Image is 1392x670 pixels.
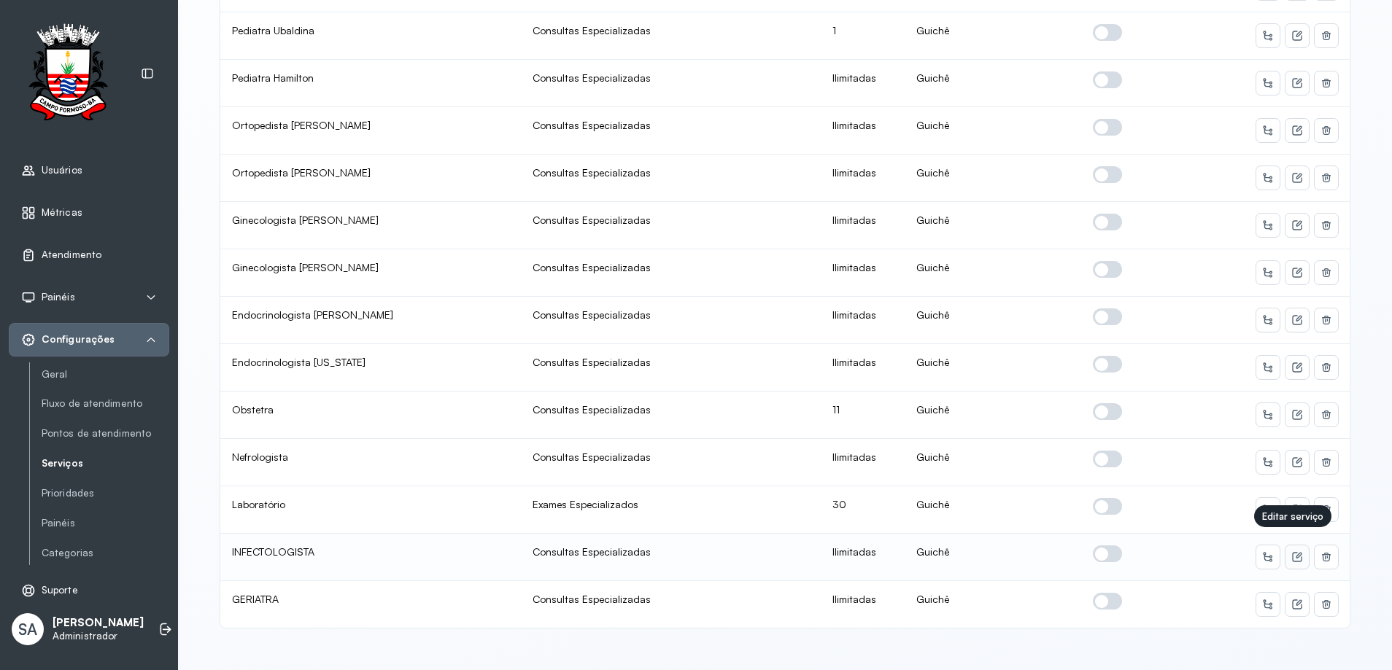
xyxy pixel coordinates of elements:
td: Ortopedista [PERSON_NAME] [220,155,521,202]
td: Nefrologista [220,439,521,486]
a: Geral [42,368,169,381]
a: Pontos de atendimento [42,424,169,443]
td: Guichê [905,392,1081,439]
td: Ginecologista [PERSON_NAME] [220,202,521,249]
a: Fluxo de atendimento [42,394,169,413]
td: Guichê [905,155,1081,202]
span: Painéis [42,291,75,303]
td: Guichê [905,534,1081,581]
a: Fluxo de atendimento [42,397,169,410]
td: Ilimitadas [821,249,905,297]
div: Consultas Especializadas [533,545,810,558]
td: Guichê [905,581,1081,628]
td: Ilimitadas [821,107,905,155]
td: GERIATRA [220,581,521,628]
td: Ilimitadas [821,344,905,392]
td: Ilimitadas [821,297,905,344]
a: Usuários [21,163,157,178]
div: Consultas Especializadas [533,308,810,322]
td: Guichê [905,249,1081,297]
td: Endocrinologista [US_STATE] [220,344,521,392]
a: Painéis [42,514,169,532]
td: Guichê [905,297,1081,344]
a: Atendimento [21,248,157,262]
td: Ilimitadas [821,534,905,581]
span: Métricas [42,206,82,219]
td: 30 [821,486,905,534]
td: Guichê [905,107,1081,155]
a: Prioridades [42,484,169,502]
div: Consultas Especializadas [533,403,810,416]
div: Consultas Especializadas [533,451,810,464]
td: Laboratório [220,486,521,534]
td: Ilimitadas [821,60,905,107]
td: Ilimitadas [821,439,905,486]
td: Pediatra Hamilton [220,60,521,107]
div: Consultas Especializadas [533,593,810,606]
div: Consultas Especializadas [533,119,810,132]
td: Ilimitadas [821,581,905,628]
div: Consultas Especializadas [533,261,810,274]
td: Guichê [905,439,1081,486]
a: Painéis [42,517,169,529]
div: Consultas Especializadas [533,71,810,85]
p: Administrador [53,630,144,642]
td: Ilimitadas [821,155,905,202]
div: Consultas Especializadas [533,214,810,227]
a: Categorias [42,547,169,559]
td: Pediatra Ubaldina [220,12,521,60]
td: Obstetra [220,392,521,439]
td: Ortopedista [PERSON_NAME] [220,107,521,155]
span: Atendimento [42,249,101,261]
span: Configurações [42,333,115,346]
div: Exames Especializados [533,498,810,511]
td: Ilimitadas [821,202,905,249]
p: [PERSON_NAME] [53,616,144,630]
a: Métricas [21,206,157,220]
span: Usuários [42,164,82,176]
div: Consultas Especializadas [533,356,810,369]
a: Categorias [42,544,169,562]
td: Ginecologista [PERSON_NAME] [220,249,521,297]
a: Pontos de atendimento [42,427,169,440]
a: Prioridades [42,487,169,499]
a: Serviços [42,457,169,470]
div: Consultas Especializadas [533,166,810,179]
td: Guichê [905,344,1081,392]
td: Guichê [905,12,1081,60]
td: 11 [821,392,905,439]
span: Suporte [42,584,78,596]
td: Guichê [905,202,1081,249]
a: Geral [42,365,169,383]
a: Serviços [42,454,169,472]
div: Consultas Especializadas [533,24,810,37]
img: Logotipo do estabelecimento [15,23,120,125]
td: Guichê [905,486,1081,534]
td: 1 [821,12,905,60]
td: Endocrinologista [PERSON_NAME] [220,297,521,344]
td: INFECTOLOGISTA [220,534,521,581]
td: Guichê [905,60,1081,107]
